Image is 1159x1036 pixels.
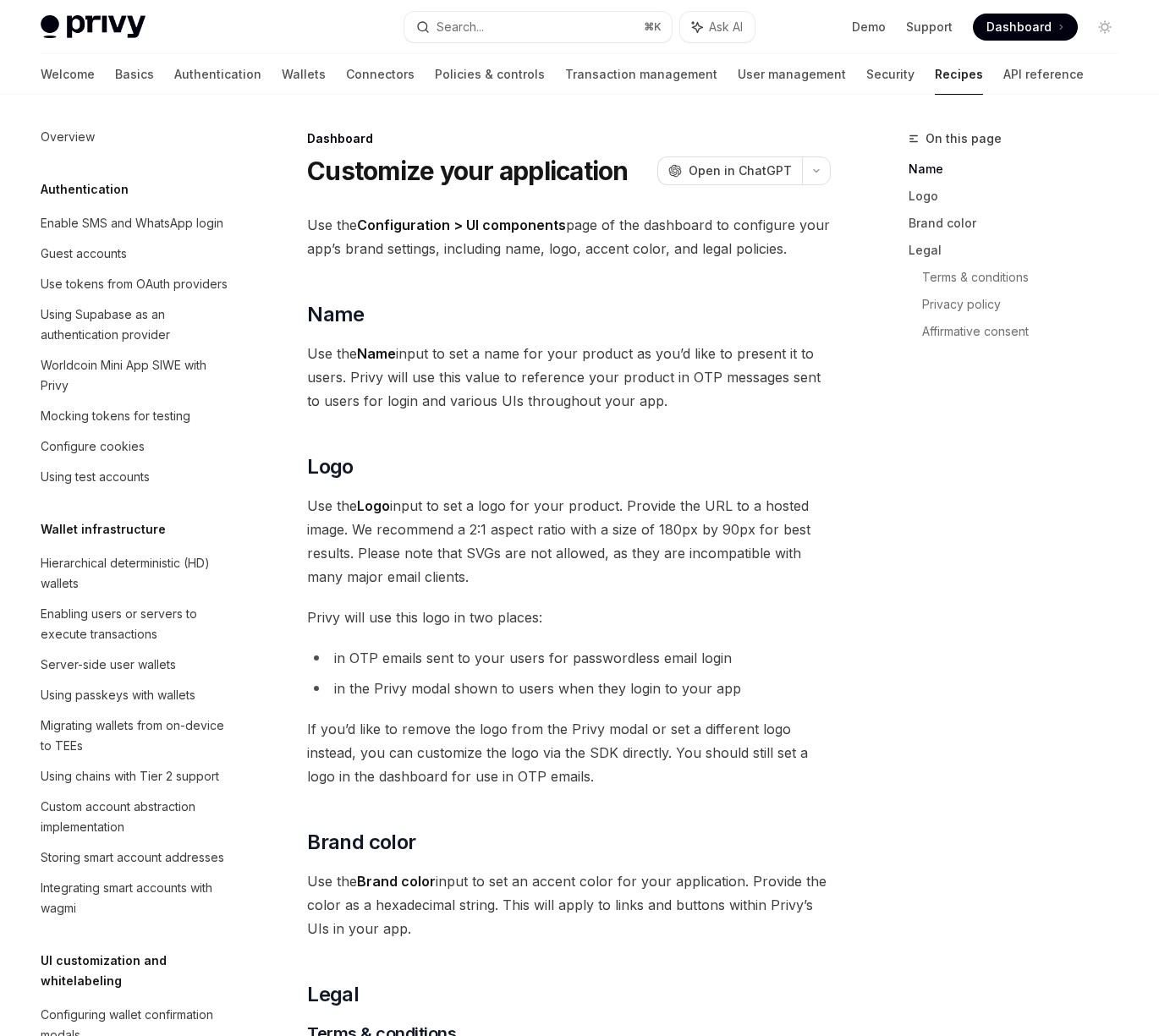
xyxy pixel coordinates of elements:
span: Ask AI [709,19,743,36]
span: Use the input to set an accent color for your application. Provide the color as a hexadecimal str... [307,869,831,940]
div: Enabling users or servers to execute transactions [41,604,233,644]
div: Search... [437,17,484,37]
a: Connectors [346,54,415,95]
a: Support [906,19,953,36]
a: Using test accounts [27,462,244,492]
strong: Brand color [357,873,436,890]
span: Logo [307,453,354,480]
span: Open in ChatGPT [689,162,792,179]
strong: Name [357,345,396,362]
span: On this page [926,129,1002,149]
a: Authentication [174,54,261,95]
a: Privacy policy [922,291,1132,318]
a: Mocking tokens for testing [27,401,244,431]
h5: Authentication [41,179,129,200]
a: Terms & conditions [922,264,1132,291]
a: Recipes [935,54,983,95]
a: Name [909,156,1132,183]
a: Migrating wallets from on-device to TEEs [27,710,244,761]
a: Enable SMS and WhatsApp login [27,208,244,238]
div: Use tokens from OAuth providers [41,274,228,294]
a: API reference [1003,54,1084,95]
a: Basics [115,54,154,95]
span: Legal [307,981,359,1008]
a: Transaction management [565,54,717,95]
a: Dashboard [973,14,1078,41]
div: Using chains with Tier 2 support [41,766,219,787]
div: Configure cookies [41,436,145,457]
a: Brand color [909,210,1132,237]
span: Use the input to set a logo for your product. Provide the URL to a hosted image. We recommend a 2... [307,494,831,589]
li: in the Privy modal shown to users when they login to your app [307,677,831,700]
span: Use the page of the dashboard to configure your app’s brand settings, including name, logo, accen... [307,213,831,260]
a: Storing smart account addresses [27,842,244,873]
a: Configure cookies [27,431,244,462]
a: Security [866,54,915,95]
div: Overview [41,127,95,147]
a: Overview [27,122,244,152]
span: ⌘ K [644,20,662,34]
a: Server-side user wallets [27,650,244,680]
a: Using chains with Tier 2 support [27,761,244,792]
span: Dashboard [986,19,1052,36]
li: in OTP emails sent to your users for passwordless email login [307,646,831,670]
div: Hierarchical deterministic (HD) wallets [41,553,233,594]
strong: Configuration > UI components [357,217,566,233]
a: Guest accounts [27,238,244,269]
div: Server-side user wallets [41,655,176,675]
button: Ask AI [680,12,755,42]
div: Custom account abstraction implementation [41,797,233,837]
div: Using passkeys with wallets [41,685,195,705]
a: Using passkeys with wallets [27,680,244,710]
div: Using test accounts [41,467,150,487]
div: Migrating wallets from on-device to TEEs [41,715,233,756]
div: Worldcoin Mini App SIWE with Privy [41,355,233,396]
h1: Customize your application [307,156,629,186]
span: Use the input to set a name for your product as you’d like to present it to users. Privy will use... [307,342,831,413]
a: Affirmative consent [922,318,1132,345]
a: Policies & controls [435,54,545,95]
div: Integrating smart accounts with wagmi [41,878,233,918]
a: Using Supabase as an authentication provider [27,299,244,350]
h5: Wallet infrastructure [41,519,166,540]
span: Brand color [307,829,415,856]
span: If you’d like to remove the logo from the Privy modal or set a different logo instead, you can cu... [307,717,831,788]
div: Enable SMS and WhatsApp login [41,213,223,233]
a: Use tokens from OAuth providers [27,269,244,299]
a: Custom account abstraction implementation [27,792,244,842]
button: Search...⌘K [404,12,672,42]
a: Wallets [282,54,326,95]
h5: UI customization and whitelabeling [41,951,244,991]
a: Enabling users or servers to execute transactions [27,599,244,650]
a: Integrating smart accounts with wagmi [27,873,244,924]
span: Name [307,301,365,328]
a: Hierarchical deterministic (HD) wallets [27,548,244,599]
a: Welcome [41,54,95,95]
strong: Logo [357,497,390,514]
a: Legal [909,237,1132,264]
div: Guest accounts [41,244,127,264]
a: Worldcoin Mini App SIWE with Privy [27,350,244,401]
img: light logo [41,15,146,39]
a: User management [738,54,846,95]
div: Dashboard [307,130,831,147]
a: Logo [909,183,1132,210]
span: Privy will use this logo in two places: [307,606,831,629]
button: Toggle dark mode [1091,14,1118,41]
div: Storing smart account addresses [41,847,224,868]
div: Mocking tokens for testing [41,406,190,426]
div: Using Supabase as an authentication provider [41,304,233,345]
button: Open in ChatGPT [657,156,802,185]
a: Demo [852,19,886,36]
